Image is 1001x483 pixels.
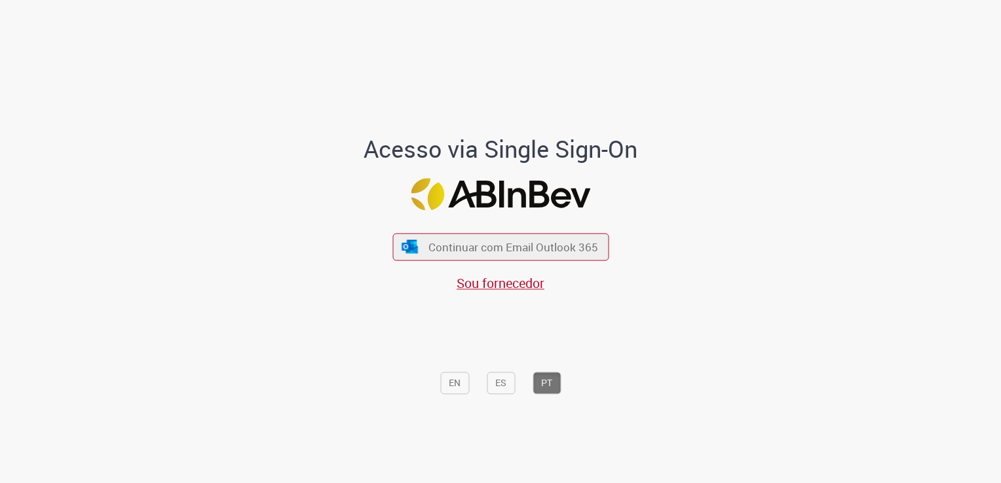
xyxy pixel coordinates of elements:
[411,178,590,210] img: Logo ABInBev
[487,372,515,395] button: ES
[440,372,469,395] button: EN
[428,240,598,255] span: Continuar com Email Outlook 365
[457,274,544,292] a: Sou fornecedor
[401,240,419,253] img: ícone Azure/Microsoft 360
[533,372,561,395] button: PT
[319,136,683,162] h1: Acesso via Single Sign-On
[392,234,609,260] button: ícone Azure/Microsoft 360 Continuar com Email Outlook 365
